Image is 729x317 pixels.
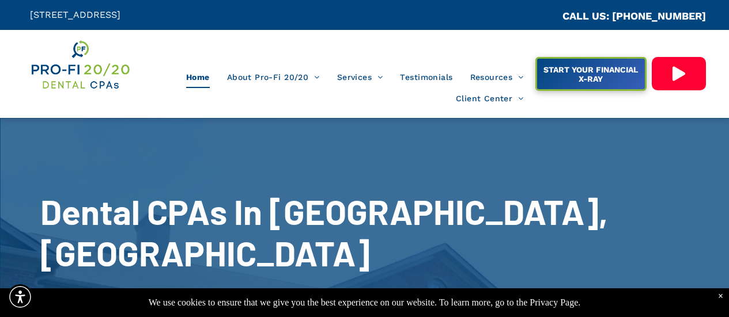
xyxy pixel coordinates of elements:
[30,39,131,91] img: Get Dental CPA Consulting, Bookkeeping, & Bank Loans
[538,59,643,89] span: START YOUR FINANCIAL X-RAY
[40,190,608,273] span: Dental CPAs In [GEOGRAPHIC_DATA], [GEOGRAPHIC_DATA]
[177,66,218,88] a: Home
[391,66,461,88] a: Testimonials
[7,284,33,310] div: Accessibility Menu
[513,11,562,22] span: CA::CALLC
[218,66,328,88] a: About Pro-Fi 20/20
[30,9,120,20] span: [STREET_ADDRESS]
[562,10,706,22] a: CALL US: [PHONE_NUMBER]
[447,88,532,110] a: Client Center
[462,66,532,88] a: Resources
[328,66,392,88] a: Services
[718,291,723,301] div: Dismiss notification
[535,57,647,91] a: START YOUR FINANCIAL X-RAY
